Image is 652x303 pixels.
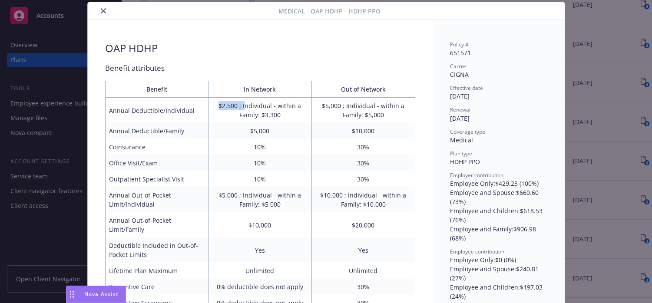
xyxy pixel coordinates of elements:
th: In Network [209,81,312,98]
td: 30% [311,155,415,171]
div: 651571 [450,48,547,57]
button: Nova Assist [66,286,126,303]
div: Drag to move [66,286,77,303]
span: Employee contribution [450,248,504,255]
span: Policy # [450,41,469,48]
td: Coinsurance [105,139,209,155]
td: $5,000 ; Individual - within a Family: $5,000 [311,98,415,123]
td: 30% [311,139,415,155]
div: Employee and Spouse : $660.60 (73%) [450,188,547,206]
span: Carrier [450,63,467,70]
div: Employee and Family : $906.98 (68%) [450,224,547,243]
div: Employee and Children : $197.03 (24%) [450,283,547,301]
div: Employee and Children : $618.53 (76%) [450,206,547,224]
td: Annual Out-of-Pocket Limit/Family [105,212,209,237]
span: Effective date [450,84,483,92]
div: CIGNA [450,70,547,79]
div: [DATE] [450,92,547,101]
td: 30% [311,171,415,187]
td: Unlimited [311,263,415,279]
span: Renewal [450,106,470,113]
td: 0% deductible does not apply [209,279,312,295]
td: Preventive Care [105,279,209,295]
td: Yes [209,237,312,263]
td: Lifetime Plan Maximum [105,263,209,279]
td: Unlimited [209,263,312,279]
td: Annual Deductible/Family [105,123,209,139]
span: Coverage type [450,128,485,135]
span: Nova Assist [84,290,119,298]
td: 10% [209,155,312,171]
td: Outpatient Specialist Visit [105,171,209,187]
td: Annual Deductible/Individual [105,98,209,123]
div: Employee Only : $429.23 (100%) [450,179,547,188]
div: Medical [450,135,547,145]
div: Benefit attributes [105,63,415,74]
td: 10% [209,171,312,187]
td: Office Visit/Exam [105,155,209,171]
td: $10,000 [311,123,415,139]
span: Employer contribution [450,171,503,179]
td: $5,000 [209,123,312,139]
td: $2,500 ; Individual - within a Family: $3,300 [209,98,312,123]
td: $20,000 [311,212,415,237]
div: OAP HDHP [105,41,158,56]
td: 10% [209,139,312,155]
div: [DATE] [450,114,547,123]
th: Out of Network [311,81,415,98]
td: $10,000 [209,212,312,237]
td: Yes [311,237,415,263]
button: close [98,6,109,16]
div: Employee Only : $0 (0%) [450,255,547,264]
td: $10,000 ; Individual - within a Family: $10,000 [311,187,415,212]
span: Medical - OAP HDHP - HDHP PPO [278,7,381,16]
td: 30% [311,279,415,295]
td: $5,000 ; Individual - within a Family: $5,000 [209,187,312,212]
div: Employee and Spouse : $240.81 (27%) [450,264,547,283]
td: Deductible Included in Out-of-Pocket Limits [105,237,209,263]
span: Plan type [450,150,472,157]
td: Annual Out-of-Pocket Limit/Individual [105,187,209,212]
div: HDHP PPO [450,157,547,166]
th: Benefit [105,81,209,98]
